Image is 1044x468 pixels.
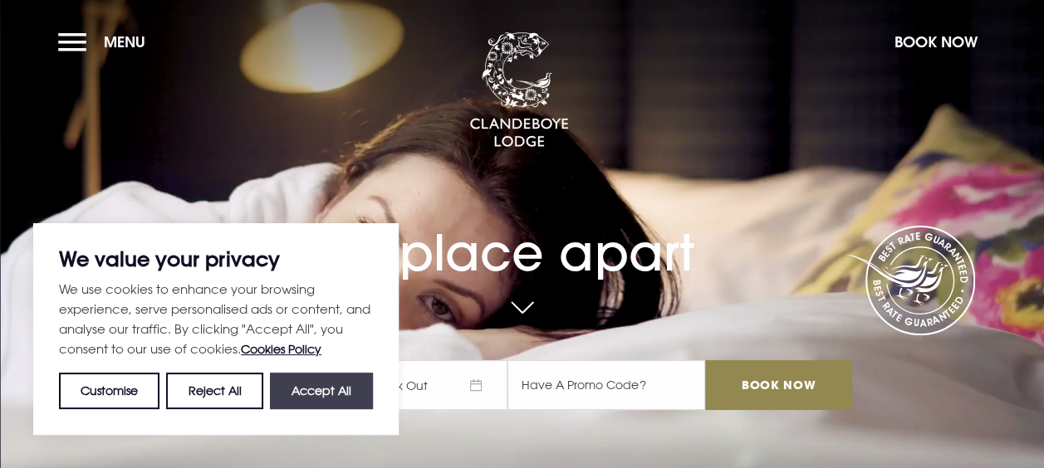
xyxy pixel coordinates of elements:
[59,279,373,359] p: We use cookies to enhance your browsing experience, serve personalised ads or content, and analys...
[469,32,569,149] img: Clandeboye Lodge
[58,24,154,60] button: Menu
[886,24,986,60] button: Book Now
[705,360,851,410] input: Book Now
[270,373,373,409] button: Accept All
[104,32,145,51] span: Menu
[166,373,262,409] button: Reject All
[59,373,159,409] button: Customise
[350,360,507,410] span: Check Out
[507,360,705,410] input: Have A Promo Code?
[192,194,851,282] h1: A place apart
[59,249,373,269] p: We value your privacy
[241,342,321,356] a: Cookies Policy
[33,223,399,435] div: We value your privacy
